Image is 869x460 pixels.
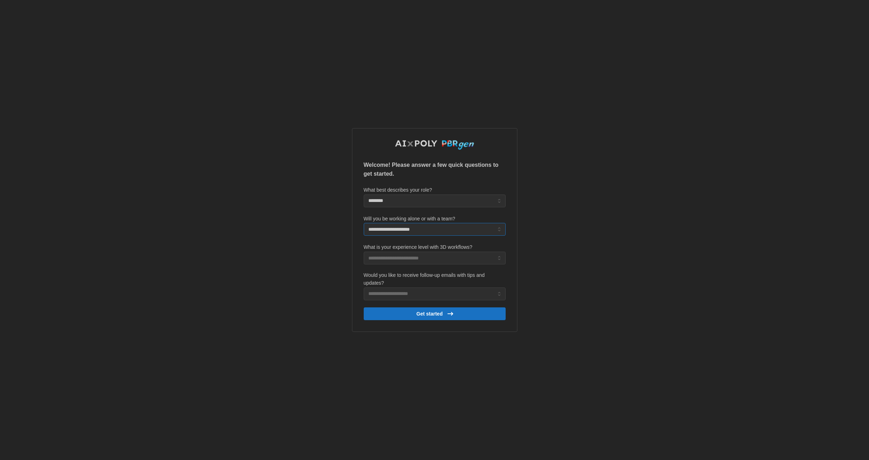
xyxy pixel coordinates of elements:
label: Would you like to receive follow-up emails with tips and updates? [364,272,506,287]
img: AIxPoly PBRgen [395,140,474,150]
button: Get started [364,307,506,320]
p: Welcome! Please answer a few quick questions to get started. [364,161,506,179]
label: Will you be working alone or with a team? [364,215,455,223]
label: What is your experience level with 3D workflows? [364,243,473,251]
span: Get started [417,308,443,320]
label: What best describes your role? [364,186,432,194]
